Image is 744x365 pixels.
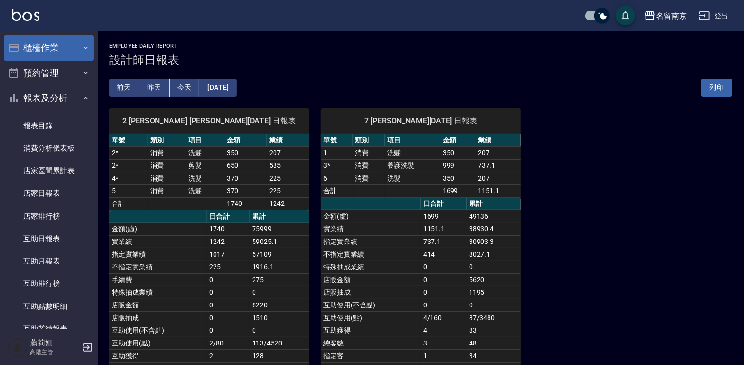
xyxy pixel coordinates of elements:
span: 2 [PERSON_NAME] [PERSON_NAME][DATE] 日報表 [121,116,297,126]
td: 59025.1 [250,235,309,248]
td: 350 [440,146,475,159]
td: 6220 [250,299,309,311]
td: 5620 [467,273,521,286]
td: 實業績 [321,223,421,235]
a: 互助日報表 [4,227,94,250]
td: 1916.1 [250,261,309,273]
p: 高階主管 [30,348,79,357]
td: 113/4520 [250,337,309,349]
td: 207 [475,146,521,159]
td: 30903.3 [467,235,521,248]
a: 5 [112,187,116,195]
a: 互助點數明細 [4,295,94,318]
td: 225 [207,261,250,273]
td: 370 [224,184,267,197]
td: 0 [207,299,250,311]
td: 585 [267,159,309,172]
a: 店家日報表 [4,182,94,204]
td: 洗髮 [385,172,440,184]
td: 350 [224,146,267,159]
td: 金額(虛) [109,223,207,235]
th: 日合計 [207,210,250,223]
a: 報表目錄 [4,115,94,137]
td: 指定客 [321,349,421,362]
th: 單號 [109,134,148,147]
td: 店販金額 [321,273,421,286]
th: 項目 [385,134,440,147]
td: 1740 [224,197,267,210]
td: 370 [224,172,267,184]
th: 業績 [475,134,521,147]
button: 列印 [701,79,732,97]
td: 0 [250,286,309,299]
td: 1510 [250,311,309,324]
td: 0 [421,299,467,311]
td: 38930.4 [467,223,521,235]
td: 1151.1 [421,223,467,235]
a: 互助月報表 [4,250,94,272]
td: 消費 [353,172,385,184]
h5: 蕭莉姍 [30,338,79,348]
td: 店販抽成 [109,311,207,324]
td: 0 [207,273,250,286]
td: 消費 [148,172,186,184]
button: 櫃檯作業 [4,35,94,61]
td: 1699 [421,210,467,223]
th: 金額 [224,134,267,147]
th: 累計 [467,198,521,210]
img: Logo [12,9,39,21]
td: 1017 [207,248,250,261]
td: 手續費 [109,273,207,286]
td: 洗髮 [186,146,225,159]
td: 合計 [321,184,353,197]
td: 1195 [467,286,521,299]
td: 洗髮 [385,146,440,159]
td: 207 [267,146,309,159]
td: 不指定實業績 [321,248,421,261]
td: 87/3480 [467,311,521,324]
td: 0 [421,273,467,286]
td: 剪髮 [186,159,225,172]
td: 2/80 [207,337,250,349]
td: 洗髮 [186,184,225,197]
td: 2 [207,349,250,362]
td: 0 [467,299,521,311]
td: 消費 [353,159,385,172]
a: 店家區間累計表 [4,160,94,182]
td: 0 [207,286,250,299]
th: 項目 [186,134,225,147]
span: 7 [PERSON_NAME][DATE] 日報表 [333,116,509,126]
a: 互助業績報表 [4,318,94,340]
td: 0 [207,324,250,337]
td: 1151.1 [475,184,521,197]
td: 737.1 [475,159,521,172]
td: 實業績 [109,235,207,248]
td: 養護洗髮 [385,159,440,172]
td: 洗髮 [186,172,225,184]
img: Person [8,338,27,357]
td: 1 [421,349,467,362]
td: 互助使用(不含點) [109,324,207,337]
td: 225 [267,172,309,184]
td: 737.1 [421,235,467,248]
td: 0 [207,311,250,324]
td: 合計 [109,197,148,210]
td: 特殊抽成業績 [109,286,207,299]
td: 指定實業績 [109,248,207,261]
td: 350 [440,172,475,184]
button: 登出 [695,7,732,25]
td: 指定實業績 [321,235,421,248]
td: 互助使用(不含點) [321,299,421,311]
th: 業績 [267,134,309,147]
td: 0 [421,286,467,299]
td: 999 [440,159,475,172]
h2: Employee Daily Report [109,43,732,49]
td: 0 [250,324,309,337]
td: 83 [467,324,521,337]
td: 34 [467,349,521,362]
td: 75999 [250,223,309,235]
td: 特殊抽成業績 [321,261,421,273]
div: 名留南京 [656,10,687,22]
td: 互助使用(點) [109,337,207,349]
a: 消費分析儀表板 [4,137,94,160]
